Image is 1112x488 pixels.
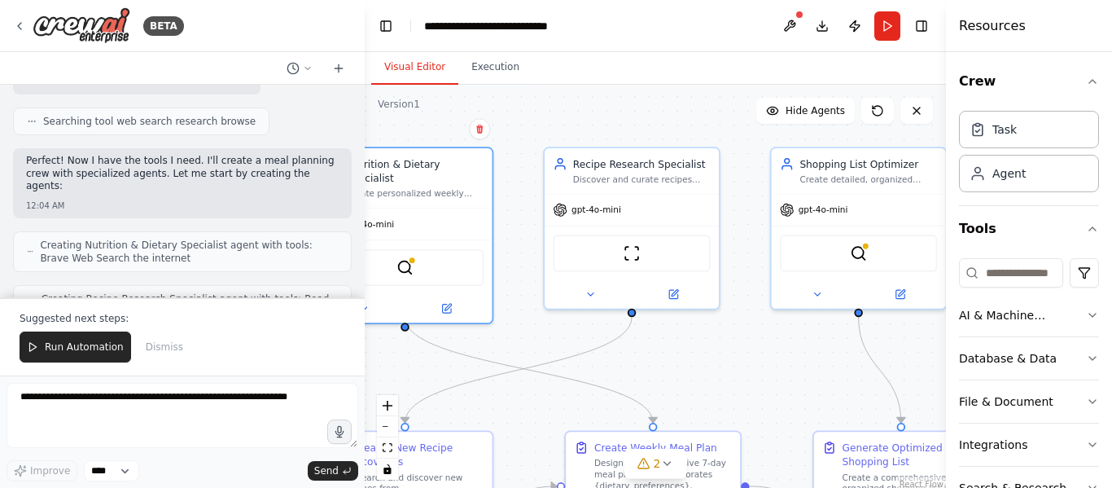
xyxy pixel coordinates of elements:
[654,455,661,472] span: 2
[7,460,77,481] button: Improve
[33,7,130,44] img: Logo
[469,118,490,139] button: Delete node
[45,341,124,354] span: Run Automation
[143,16,184,36] div: BETA
[396,259,414,276] img: BraveSearchTool
[346,188,484,200] div: Create personalized weekly meal plans that align with {dietary_preferences} and {health_goals}, e...
[26,155,339,193] p: Perfect! Now I have the tools I need. I'll create a meal planning crew with specialized agents. L...
[377,416,398,437] button: zoom out
[992,121,1017,138] div: Task
[573,157,711,171] div: Recipe Research Specialist
[594,441,717,455] div: Create Weekly Meal Plan
[138,332,191,363] button: Dismiss
[571,204,621,216] span: gpt-4o-mini
[799,174,937,185] div: Create detailed, organized shopping lists based on the weekly meal plan, optimizing for cost-effe...
[959,59,1099,104] button: Crew
[317,147,494,324] div: Nutrition & Dietary SpecialistCreate personalized weekly meal plans that align with {dietary_pref...
[959,16,1026,36] h4: Resources
[959,206,1099,252] button: Tools
[43,115,256,128] span: Searching tool web search research browse
[843,441,980,469] div: Generate Optimized Shopping List
[406,300,486,317] button: Open in side panel
[770,147,948,310] div: Shopping List OptimizerCreate detailed, organized shopping lists based on the weekly meal plan, o...
[624,244,641,262] img: ScrapeWebsiteTool
[799,204,848,216] span: gpt-4o-mini
[959,104,1099,205] div: Crew
[756,98,855,124] button: Hide Agents
[42,292,338,319] span: Creating Recipe Research Specialist agent with tools: Read website content
[377,459,398,480] button: toggle interactivity
[543,147,720,310] div: Recipe Research SpecialistDiscover and curate recipes from {favorite_food_blogs} and find new exc...
[146,341,183,354] span: Dismiss
[786,104,845,117] span: Hide Agents
[40,239,338,265] span: Creating Nutrition & Dietary Specialist agent with tools: Brave Web Search the internet
[852,317,908,423] g: Edge from b52dc6e6-e376-457c-b458-6bd2816a0966 to 082a150c-4b58-4744-abfd-d024c7228e8e
[327,420,352,444] button: Click to speak your automation idea
[624,449,687,479] button: 2
[377,395,398,480] div: React Flow controls
[344,218,394,230] span: gpt-4o-mini
[959,437,1027,453] div: Integrations
[959,337,1099,380] button: Database & Data
[346,157,484,186] div: Nutrition & Dietary Specialist
[378,98,420,111] div: Version 1
[371,51,458,85] button: Visual Editor
[26,200,339,212] div: 12:04 AM
[424,18,589,34] nav: breadcrumb
[633,286,713,303] button: Open in side panel
[30,464,70,477] span: Improve
[20,312,345,325] p: Suggested next steps:
[959,393,1053,410] div: File & Document
[959,307,1086,323] div: AI & Machine Learning
[959,294,1099,336] button: AI & Machine Learning
[850,244,867,262] img: BraveSearchTool
[326,59,352,78] button: Start a new chat
[398,317,660,423] g: Edge from 0f1c76ab-638b-481a-9675-29c2477960d3 to 1d5226ea-1653-461c-a4ec-57204afe4497
[910,15,933,37] button: Hide right sidebar
[377,395,398,416] button: zoom in
[573,174,711,185] div: Discover and curate recipes from {favorite_food_blogs} and find new exciting dishes that match {d...
[346,441,484,469] div: Research New Recipe Discoveries
[959,380,1099,423] button: File & Document
[20,332,131,363] button: Run Automation
[377,437,398,459] button: fit view
[799,157,937,171] div: Shopping List Optimizer
[959,424,1099,466] button: Integrations
[314,464,339,477] span: Send
[860,286,939,303] button: Open in side panel
[458,51,532,85] button: Execution
[959,350,1057,367] div: Database & Data
[280,59,319,78] button: Switch to previous chat
[992,165,1026,182] div: Agent
[308,461,358,481] button: Send
[374,15,397,37] button: Hide left sidebar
